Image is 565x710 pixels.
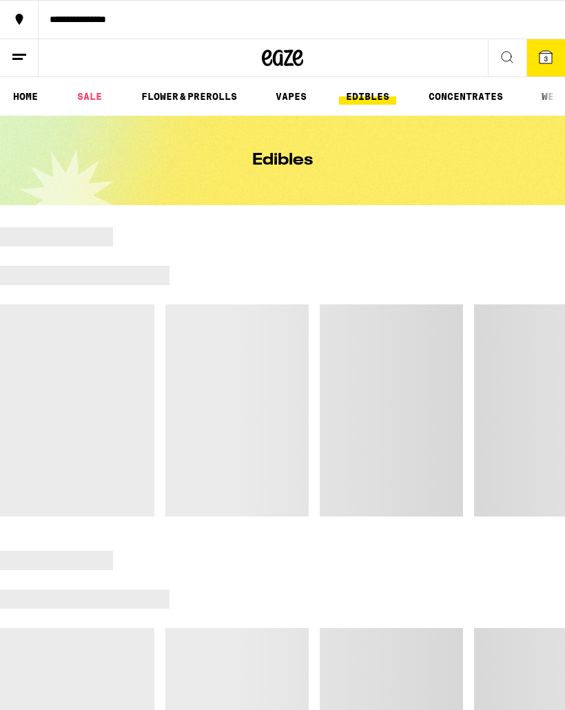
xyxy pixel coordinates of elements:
[339,88,396,105] a: EDIBLES
[70,88,109,105] a: SALE
[526,39,565,76] button: 3
[252,152,313,169] h1: Edibles
[544,54,548,63] span: 3
[422,88,510,105] a: CONCENTRATES
[6,88,45,105] a: HOME
[134,88,244,105] a: FLOWER & PREROLLS
[269,88,314,105] a: VAPES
